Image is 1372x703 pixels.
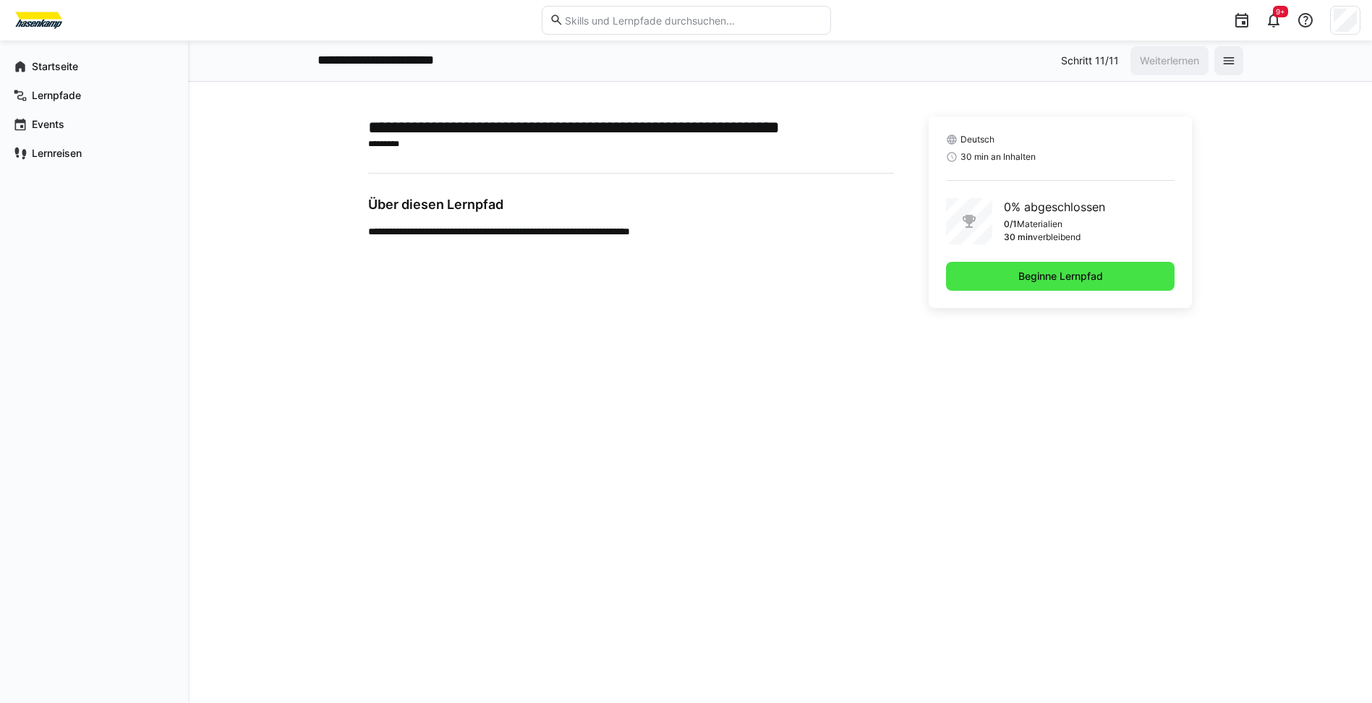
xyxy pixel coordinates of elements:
[1276,7,1285,16] span: 9+
[960,151,1036,163] span: 30 min an Inhalten
[1130,46,1209,75] button: Weiterlernen
[1017,218,1062,230] p: Materialien
[1016,269,1105,284] span: Beginne Lernpfad
[1004,198,1105,216] p: 0% abgeschlossen
[1004,231,1033,243] p: 30 min
[1138,54,1201,68] span: Weiterlernen
[1061,54,1119,68] p: Schritt 11/11
[368,197,895,213] h3: Über diesen Lernpfad
[946,262,1175,291] button: Beginne Lernpfad
[1033,231,1081,243] p: verbleibend
[1004,218,1017,230] p: 0/1
[563,14,822,27] input: Skills und Lernpfade durchsuchen…
[960,134,994,145] span: Deutsch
